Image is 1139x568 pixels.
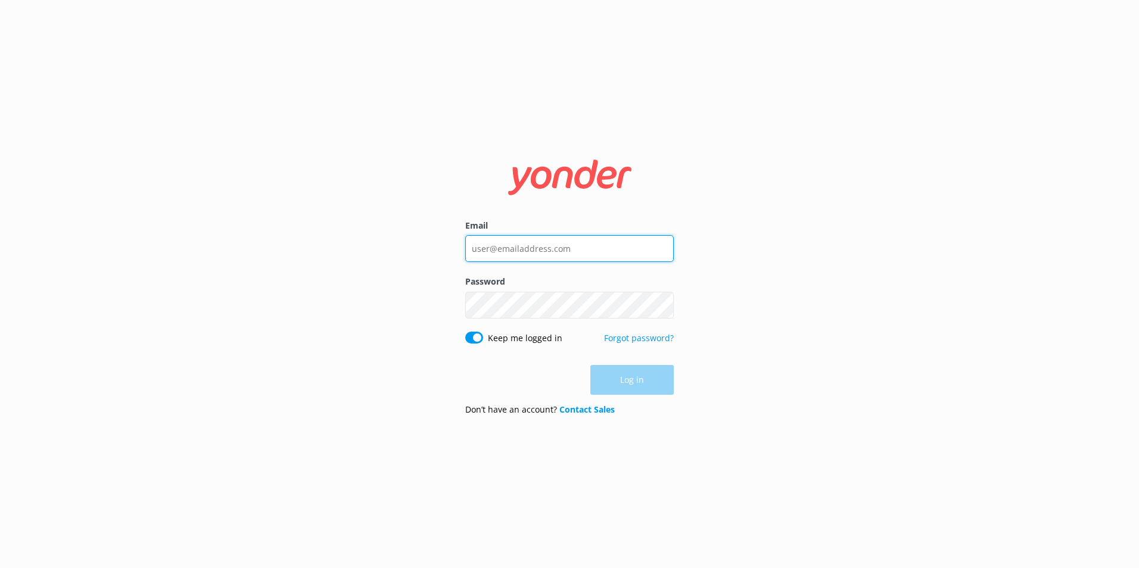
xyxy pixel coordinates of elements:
[604,332,674,344] a: Forgot password?
[465,235,674,262] input: user@emailaddress.com
[488,332,562,345] label: Keep me logged in
[465,219,674,232] label: Email
[465,403,615,416] p: Don’t have an account?
[559,404,615,415] a: Contact Sales
[465,275,674,288] label: Password
[650,293,674,317] button: Show password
